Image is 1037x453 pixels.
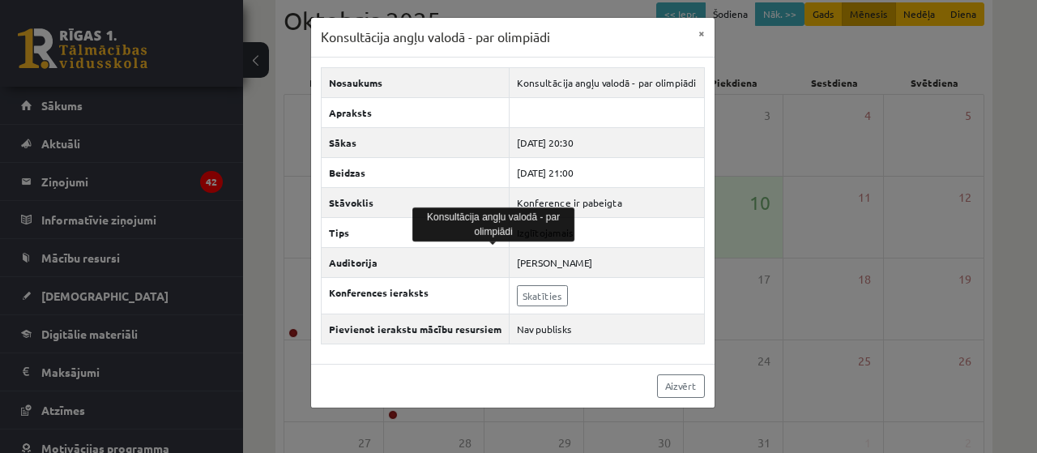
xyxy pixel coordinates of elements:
th: Tips [321,217,509,247]
th: Sākas [321,127,509,157]
td: Nav publisks [509,314,704,344]
td: [DATE] 20:30 [509,127,704,157]
td: [PERSON_NAME] [509,247,704,277]
th: Pievienot ierakstu mācību resursiem [321,314,509,344]
th: Beidzas [321,157,509,187]
div: Konsultācija angļu valodā - par olimpiādi [412,207,574,241]
td: Izglītojamais [509,217,704,247]
th: Auditorija [321,247,509,277]
button: × [689,18,715,49]
h3: Konsultācija angļu valodā - par olimpiādi [321,28,550,47]
a: Aizvērt [657,374,705,398]
th: Stāvoklis [321,187,509,217]
a: Skatīties [517,285,568,306]
th: Konferences ieraksts [321,277,509,314]
th: Nosaukums [321,67,509,97]
td: [DATE] 21:00 [509,157,704,187]
td: Konference ir pabeigta [509,187,704,217]
th: Apraksts [321,97,509,127]
td: Konsultācija angļu valodā - par olimpiādi [509,67,704,97]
